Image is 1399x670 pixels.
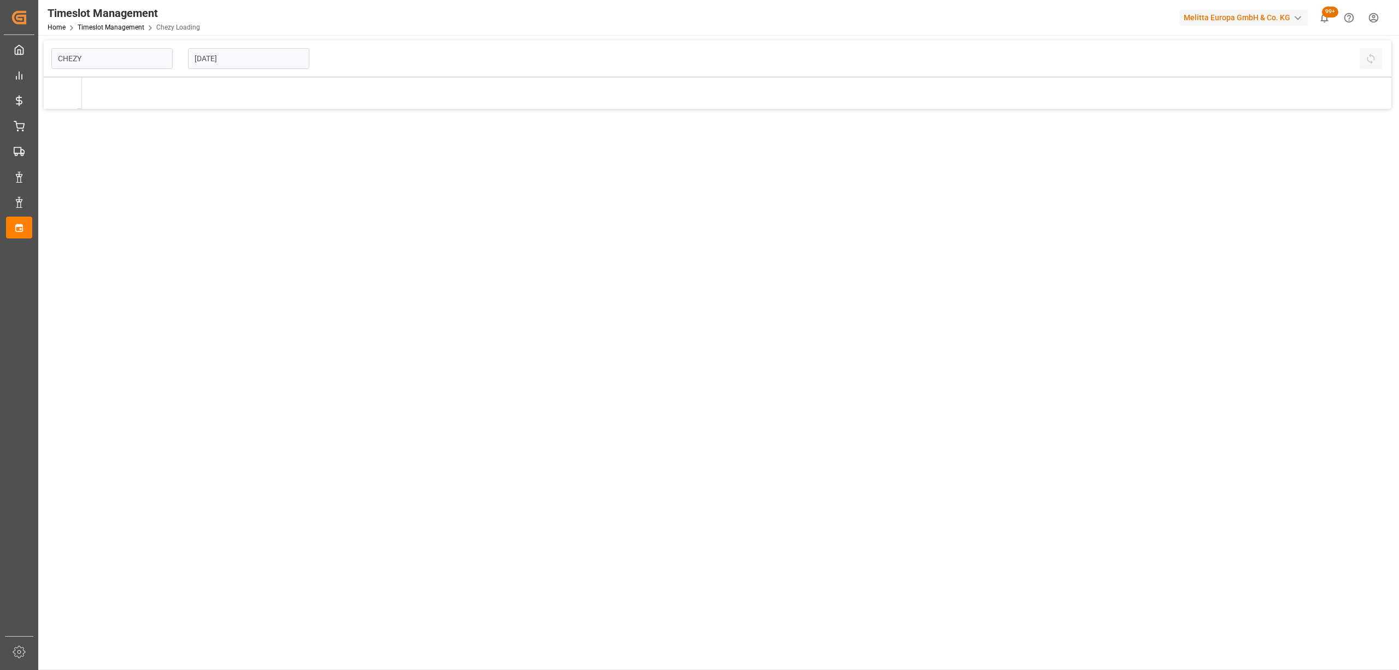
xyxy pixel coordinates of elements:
[48,5,200,21] div: Timeslot Management
[1312,5,1337,30] button: show 100 new notifications
[78,24,144,31] a: Timeslot Management
[188,48,309,69] input: DD-MM-YYYY
[1322,7,1338,18] span: 99+
[1179,10,1308,26] div: Melitta Europa GmbH & Co. KG
[1337,5,1361,30] button: Help Center
[51,48,173,69] input: Type to search/select
[48,24,66,31] a: Home
[1179,7,1312,28] button: Melitta Europa GmbH & Co. KG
